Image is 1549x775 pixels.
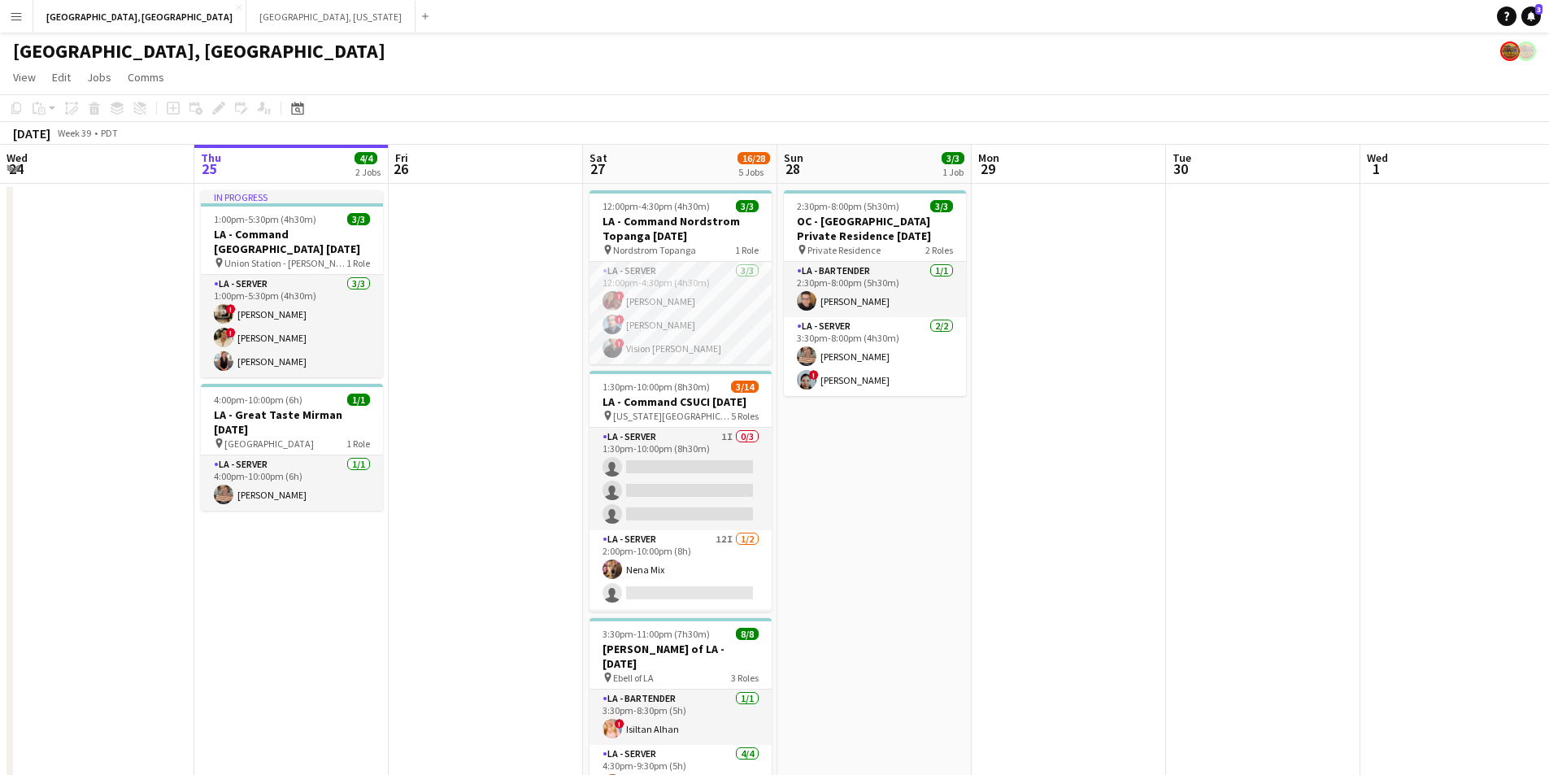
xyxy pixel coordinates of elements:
div: [DATE] [13,125,50,142]
span: 4:00pm-10:00pm (6h) [214,394,302,406]
app-card-role: LA - Server1/14:00pm-10:00pm (6h)[PERSON_NAME] [201,455,383,511]
a: View [7,67,42,88]
span: [US_STATE][GEOGRAPHIC_DATA] [613,410,731,422]
span: 2 Roles [925,244,953,256]
span: 4/4 [355,152,377,164]
span: Wed [7,150,28,165]
span: 12:00pm-4:30pm (4h30m) [603,200,710,212]
span: ! [226,304,236,314]
span: 16/28 [738,152,770,164]
span: Fri [395,150,408,165]
span: ! [615,315,624,324]
span: 29 [976,159,999,178]
app-card-role: LA - Server3/31:00pm-5:30pm (4h30m)![PERSON_NAME]![PERSON_NAME][PERSON_NAME] [201,275,383,377]
span: ! [615,338,624,348]
app-user-avatar: Rollin Hero [1500,41,1520,61]
h3: LA - Great Taste Mirman [DATE] [201,407,383,437]
span: 3/14 [731,381,759,393]
span: 24 [4,159,28,178]
app-job-card: 1:30pm-10:00pm (8h30m)3/14LA - Command CSUCI [DATE] [US_STATE][GEOGRAPHIC_DATA]5 RolesLA - Server... [590,371,772,612]
span: Ebell of LA [613,672,654,684]
span: 2:30pm-8:00pm (5h30m) [797,200,899,212]
span: [GEOGRAPHIC_DATA] [224,438,314,450]
span: Week 39 [54,127,94,139]
span: 3/3 [736,200,759,212]
button: [GEOGRAPHIC_DATA], [US_STATE] [246,1,416,33]
span: ! [615,291,624,301]
span: Private Residence [807,244,881,256]
app-job-card: 4:00pm-10:00pm (6h)1/1LA - Great Taste Mirman [DATE] [GEOGRAPHIC_DATA]1 RoleLA - Server1/14:00pm-... [201,384,383,511]
app-card-role: LA - Server2/23:30pm-8:00pm (4h30m)[PERSON_NAME]![PERSON_NAME] [784,317,966,396]
span: Wed [1367,150,1388,165]
span: 3/3 [347,213,370,225]
h3: [PERSON_NAME] of LA - [DATE] [590,642,772,671]
div: PDT [101,127,118,139]
app-card-role: LA - Server3/312:00pm-4:30pm (4h30m)![PERSON_NAME]![PERSON_NAME]!Vision [PERSON_NAME] [590,262,772,364]
span: 27 [587,159,607,178]
span: 1 [1364,159,1388,178]
app-job-card: 12:00pm-4:30pm (4h30m)3/3LA - Command Nordstrom Topanga [DATE] Nordstrom Topanga1 RoleLA - Server... [590,190,772,364]
span: ! [226,328,236,337]
span: 3/3 [942,152,964,164]
span: 30 [1170,159,1191,178]
span: Sat [590,150,607,165]
div: 2 Jobs [355,166,381,178]
app-card-role: LA - Bartender1/12:30pm-8:00pm (5h30m)[PERSON_NAME] [784,262,966,317]
app-card-role: LA - Server12I1/22:00pm-10:00pm (8h)Nena Mix [590,530,772,609]
span: 1/1 [347,394,370,406]
app-job-card: In progress1:00pm-5:30pm (4h30m)3/3LA - Command [GEOGRAPHIC_DATA] [DATE] Union Station - [PERSON_... [201,190,383,377]
span: 1:00pm-5:30pm (4h30m) [214,213,316,225]
span: Comms [128,70,164,85]
a: Comms [121,67,171,88]
span: 3 Roles [731,672,759,684]
span: Union Station - [PERSON_NAME] [224,257,346,269]
span: Sun [784,150,803,165]
span: 1 Role [735,244,759,256]
span: View [13,70,36,85]
span: ! [615,719,624,729]
div: 5 Jobs [738,166,769,178]
span: 26 [393,159,408,178]
span: Mon [978,150,999,165]
span: 25 [198,159,221,178]
span: ! [809,370,819,380]
span: 8/8 [736,628,759,640]
app-job-card: 2:30pm-8:00pm (5h30m)3/3OC - [GEOGRAPHIC_DATA] Private Residence [DATE] Private Residence2 RolesL... [784,190,966,396]
div: 1 Job [942,166,964,178]
span: 1:30pm-10:00pm (8h30m) [603,381,710,393]
span: Edit [52,70,71,85]
span: Thu [201,150,221,165]
span: Jobs [87,70,111,85]
span: 3/3 [930,200,953,212]
app-user-avatar: Rollin Hero [1516,41,1536,61]
span: 5 Roles [731,410,759,422]
a: Jobs [80,67,118,88]
h1: [GEOGRAPHIC_DATA], [GEOGRAPHIC_DATA] [13,39,385,63]
h3: LA - Command CSUCI [DATE] [590,394,772,409]
a: 3 [1521,7,1541,26]
h3: LA - Command [GEOGRAPHIC_DATA] [DATE] [201,227,383,256]
app-card-role: LA - Server1I0/31:30pm-10:00pm (8h30m) [590,428,772,530]
span: 28 [781,159,803,178]
span: 3:30pm-11:00pm (7h30m) [603,628,710,640]
h3: LA - Command Nordstrom Topanga [DATE] [590,214,772,243]
span: 1 Role [346,257,370,269]
h3: OC - [GEOGRAPHIC_DATA] Private Residence [DATE] [784,214,966,243]
a: Edit [46,67,77,88]
button: [GEOGRAPHIC_DATA], [GEOGRAPHIC_DATA] [33,1,246,33]
span: Nordstrom Topanga [613,244,696,256]
span: 3 [1535,4,1542,15]
span: 1 Role [346,438,370,450]
div: In progress [201,190,383,203]
app-card-role: LA - Bartender1/13:30pm-8:30pm (5h)!Isiltan Alhan [590,690,772,745]
span: Tue [1173,150,1191,165]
